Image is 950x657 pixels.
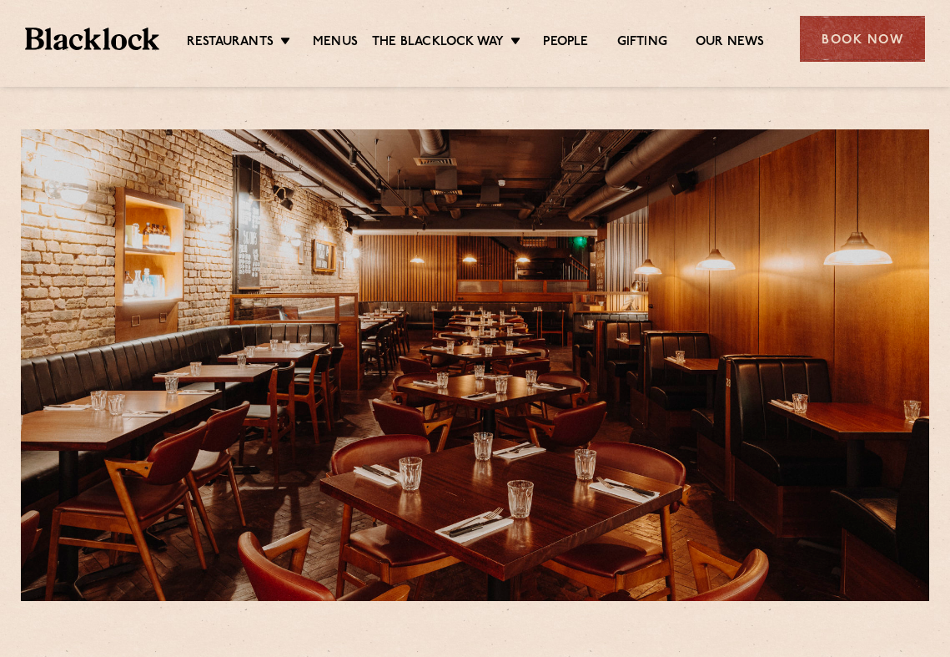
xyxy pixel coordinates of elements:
div: Book Now [800,16,925,62]
a: The Blacklock Way [372,34,504,53]
a: People [543,34,588,53]
a: Restaurants [187,34,274,53]
a: Our News [696,34,765,53]
img: BL_Textured_Logo-footer-cropped.svg [25,28,159,50]
a: Menus [313,34,358,53]
a: Gifting [617,34,667,53]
